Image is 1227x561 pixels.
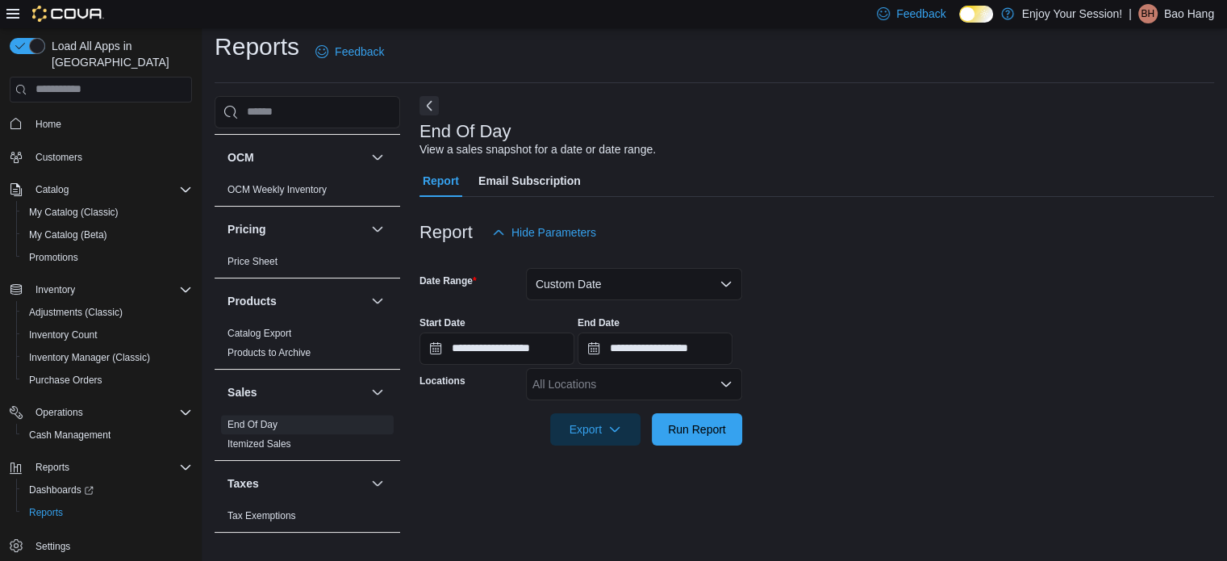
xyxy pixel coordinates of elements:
p: | [1129,4,1132,23]
span: Run Report [668,421,726,437]
span: Cash Management [23,425,192,445]
button: Taxes [227,475,365,492]
span: Products to Archive [227,346,311,359]
button: Promotions [16,246,198,269]
a: Dashboards [16,479,198,501]
input: Press the down key to open a popover containing a calendar. [578,333,732,365]
button: Purchase Orders [16,369,198,391]
h3: End Of Day [419,122,511,141]
span: My Catalog (Beta) [29,228,107,241]
span: Home [35,118,61,131]
a: Feedback [309,36,390,68]
button: Reports [3,456,198,479]
span: Hide Parameters [511,224,596,241]
button: Sales [368,383,387,402]
span: Reports [29,458,192,477]
a: My Catalog (Beta) [23,225,114,245]
a: Itemized Sales [227,438,291,450]
a: Tax Exemptions [227,510,296,521]
button: Reports [16,501,198,524]
a: Home [29,115,68,134]
div: Bao Hang [1138,4,1158,23]
input: Press the down key to open a popover containing a calendar. [419,333,574,365]
button: Inventory [3,278,198,301]
span: Operations [29,403,192,422]
h3: Report [419,223,473,242]
h1: Reports [215,31,299,63]
button: Cash Management [16,424,198,446]
span: Customers [35,151,82,164]
button: Pricing [368,220,387,239]
div: View a sales snapshot for a date or date range. [419,141,656,158]
span: Settings [29,535,192,555]
span: My Catalog (Classic) [29,206,119,219]
span: Price Sheet [227,255,278,268]
span: Inventory Count [29,329,98,341]
button: Products [368,291,387,311]
button: Inventory [29,280,81,299]
span: Load All Apps in [GEOGRAPHIC_DATA] [45,38,192,70]
span: Inventory Count [23,325,192,345]
button: Custom Date [526,268,742,300]
button: Inventory Count [16,324,198,346]
p: Bao Hang [1164,4,1214,23]
span: Catalog [29,180,192,199]
button: OCM [368,148,387,167]
button: Export [550,413,641,446]
span: Customers [29,147,192,167]
a: Reports [23,503,69,522]
a: Promotions [23,248,85,267]
h3: Sales [227,384,257,400]
button: Operations [3,401,198,424]
span: Inventory Manager (Classic) [29,351,150,364]
span: Inventory Manager (Classic) [23,348,192,367]
button: Sales [227,384,365,400]
button: My Catalog (Classic) [16,201,198,224]
span: My Catalog (Beta) [23,225,192,245]
button: My Catalog (Beta) [16,224,198,246]
span: Reports [29,506,63,519]
span: Home [29,114,192,134]
div: Taxes [215,506,400,532]
button: Next [419,96,439,115]
h3: Pricing [227,221,265,237]
img: Cova [32,6,104,22]
a: End Of Day [227,419,278,430]
button: Inventory Manager (Classic) [16,346,198,369]
span: Adjustments (Classic) [29,306,123,319]
button: Adjustments (Classic) [16,301,198,324]
p: Enjoy Your Session! [1022,4,1123,23]
span: Purchase Orders [23,371,192,390]
span: Report [423,165,459,197]
span: Export [560,413,631,446]
button: Products [227,293,365,309]
span: My Catalog (Classic) [23,203,192,222]
span: Catalog [35,183,69,196]
button: Open list of options [720,378,732,391]
span: Dashboards [29,484,94,496]
span: Reports [35,461,69,474]
span: Feedback [335,44,384,60]
button: Customers [3,145,198,169]
a: Catalog Export [227,328,291,339]
button: OCM [227,149,365,165]
h3: OCM [227,149,254,165]
a: Cash Management [23,425,117,445]
span: Email Subscription [478,165,581,197]
span: Itemized Sales [227,437,291,450]
span: Purchase Orders [29,374,102,387]
span: BH [1141,4,1154,23]
span: Tax Exemptions [227,509,296,522]
button: Pricing [227,221,365,237]
a: OCM Weekly Inventory [227,184,327,195]
a: Adjustments (Classic) [23,303,129,322]
a: Settings [29,537,77,556]
span: Promotions [29,251,78,264]
span: OCM Weekly Inventory [227,183,327,196]
a: My Catalog (Classic) [23,203,125,222]
a: Price Sheet [227,256,278,267]
h3: Products [227,293,277,309]
span: Promotions [23,248,192,267]
a: Dashboards [23,480,100,500]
